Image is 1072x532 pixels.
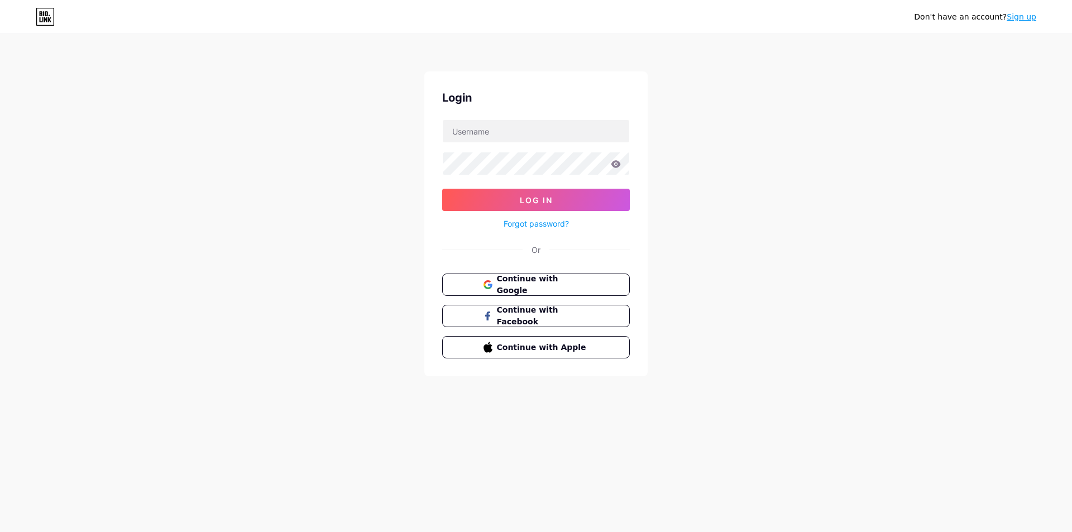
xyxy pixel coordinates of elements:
[443,120,629,142] input: Username
[442,336,630,358] button: Continue with Apple
[532,244,540,256] div: Or
[442,274,630,296] button: Continue with Google
[914,11,1036,23] div: Don't have an account?
[442,89,630,106] div: Login
[442,189,630,211] button: Log In
[1007,12,1036,21] a: Sign up
[497,342,589,353] span: Continue with Apple
[520,195,553,205] span: Log In
[504,218,569,229] a: Forgot password?
[442,305,630,327] button: Continue with Facebook
[497,273,589,296] span: Continue with Google
[497,304,589,328] span: Continue with Facebook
